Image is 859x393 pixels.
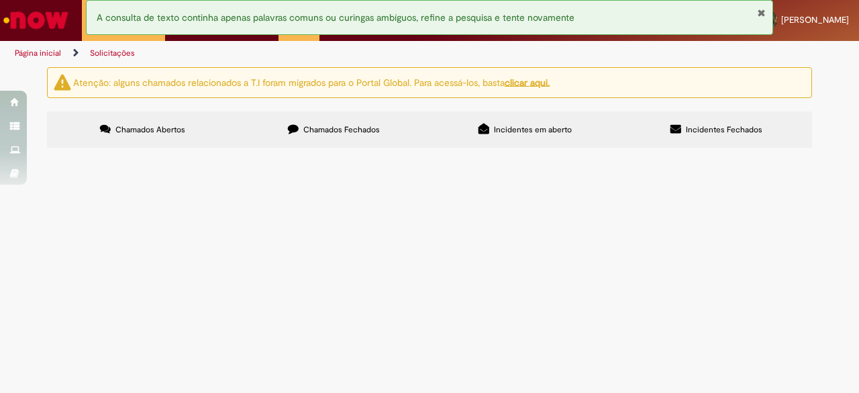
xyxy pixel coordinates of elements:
[505,76,550,88] a: clicar aqui.
[686,124,762,135] span: Incidentes Fechados
[15,48,61,58] a: Página inicial
[757,7,766,18] button: Fechar Notificação
[90,48,135,58] a: Solicitações
[73,76,550,88] ng-bind-html: Atenção: alguns chamados relacionados a T.I foram migrados para o Portal Global. Para acessá-los,...
[1,7,70,34] img: ServiceNow
[10,41,562,66] ul: Trilhas de página
[494,124,572,135] span: Incidentes em aberto
[781,14,849,26] span: [PERSON_NAME]
[115,124,185,135] span: Chamados Abertos
[97,11,574,24] span: A consulta de texto continha apenas palavras comuns ou curingas ambíguos, refine a pesquisa e ten...
[303,124,380,135] span: Chamados Fechados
